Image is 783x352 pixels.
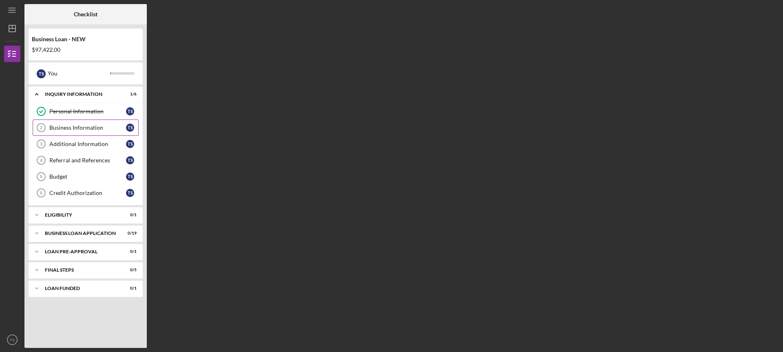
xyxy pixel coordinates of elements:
div: T S [126,173,134,181]
a: 6Credit AuthorizationTS [33,185,139,201]
div: LOAN PRE-APPROVAL [45,249,116,254]
div: Budget [49,173,126,180]
div: $97,422.00 [32,46,139,53]
div: Personal Information [49,108,126,115]
div: INQUIRY INFORMATION [45,92,116,97]
div: LOAN FUNDED [45,286,116,291]
a: Personal InformationTS [33,103,139,120]
div: T S [126,156,134,164]
b: Checklist [74,11,97,18]
div: Credit Authorization [49,190,126,196]
div: FINAL STEPS [45,268,116,272]
div: T S [126,189,134,197]
div: You [48,66,110,80]
div: 0 / 1 [122,249,137,254]
div: T S [126,107,134,115]
div: 0 / 5 [122,268,137,272]
tspan: 4 [40,158,43,163]
a: 2Business InformationTS [33,120,139,136]
tspan: 2 [40,125,42,130]
div: 0 / 19 [122,231,137,236]
button: TS [4,332,20,348]
div: Business Loan - NEW [32,36,139,42]
div: ELIGIBILITY [45,213,116,217]
tspan: 5 [40,174,42,179]
tspan: 3 [40,142,42,146]
a: 4Referral and ReferencesTS [33,152,139,168]
tspan: 6 [40,190,42,195]
div: 0 / 1 [122,213,137,217]
text: TS [10,338,15,342]
div: BUSINESS LOAN APPLICATION [45,231,116,236]
div: 1 / 6 [122,92,137,97]
div: Additional Information [49,141,126,147]
div: T S [37,69,46,78]
a: 5BudgetTS [33,168,139,185]
div: Business Information [49,124,126,131]
a: 3Additional InformationTS [33,136,139,152]
div: 0 / 1 [122,286,137,291]
div: Referral and References [49,157,126,164]
div: T S [126,124,134,132]
div: T S [126,140,134,148]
